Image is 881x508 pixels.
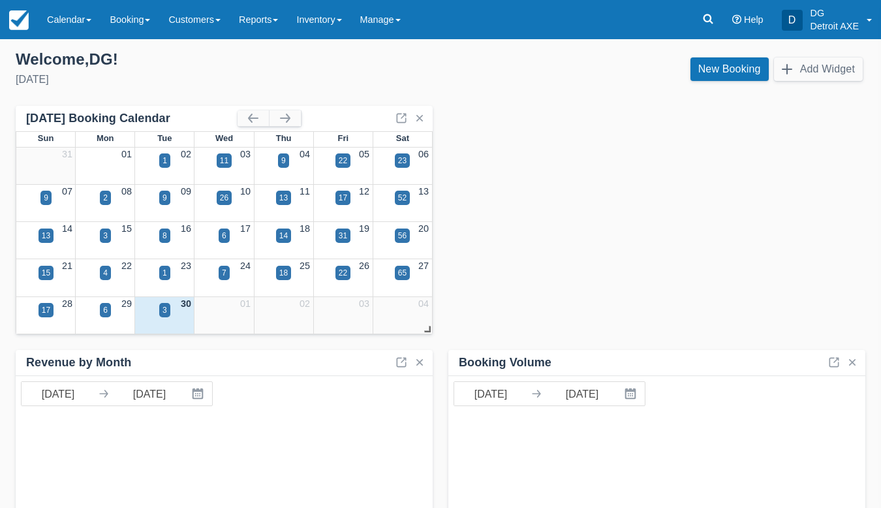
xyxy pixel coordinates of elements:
div: 22 [339,155,347,167]
a: 14 [62,223,72,234]
a: 28 [62,298,72,309]
div: 26 [220,192,228,204]
div: 4 [103,267,108,279]
div: 17 [339,192,347,204]
i: Help [732,15,741,24]
img: checkfront-main-nav-mini-logo.png [9,10,29,30]
a: 24 [240,261,251,271]
div: 14 [279,230,288,242]
div: 13 [279,192,288,204]
a: 08 [121,186,132,197]
span: Tue [157,133,172,143]
a: 11 [300,186,310,197]
a: 12 [359,186,369,197]
a: 04 [300,149,310,159]
div: 11 [220,155,228,167]
div: 1 [162,267,167,279]
div: 65 [398,267,407,279]
div: 6 [222,230,226,242]
a: 07 [62,186,72,197]
a: 10 [240,186,251,197]
div: 9 [44,192,48,204]
div: Booking Volume [459,355,551,370]
div: 31 [339,230,347,242]
a: 04 [418,298,429,309]
a: 19 [359,223,369,234]
div: 3 [103,230,108,242]
a: 30 [181,298,191,309]
a: 31 [62,149,72,159]
button: Add Widget [774,57,863,81]
div: 3 [162,304,167,316]
div: 17 [42,304,50,316]
div: 23 [398,155,407,167]
div: Revenue by Month [26,355,131,370]
a: 23 [181,261,191,271]
a: 29 [121,298,132,309]
a: 17 [240,223,251,234]
div: 15 [42,267,50,279]
input: End Date [113,382,186,405]
a: 20 [418,223,429,234]
div: 8 [162,230,167,242]
input: Start Date [454,382,527,405]
a: 18 [300,223,310,234]
div: 6 [103,304,108,316]
a: 01 [121,149,132,159]
div: 9 [281,155,286,167]
button: Interact with the calendar and add the check-in date for your trip. [186,382,212,405]
div: 18 [279,267,288,279]
span: Help [744,14,764,25]
a: 27 [418,261,429,271]
a: 03 [359,298,369,309]
a: 13 [418,186,429,197]
a: 21 [62,261,72,271]
div: 9 [162,192,167,204]
span: Mon [97,133,114,143]
span: Fri [337,133,348,143]
a: 02 [300,298,310,309]
a: 06 [418,149,429,159]
div: [DATE] Booking Calendar [26,111,238,126]
div: 56 [398,230,407,242]
div: Welcome , DG ! [16,50,430,69]
div: 13 [42,230,50,242]
a: 02 [181,149,191,159]
p: DG [811,7,859,20]
a: 05 [359,149,369,159]
span: Sat [396,133,409,143]
div: D [782,10,803,31]
span: Wed [215,133,233,143]
div: 22 [339,267,347,279]
div: 2 [103,192,108,204]
span: Sun [38,133,54,143]
a: 09 [181,186,191,197]
a: 03 [240,149,251,159]
button: Interact with the calendar and add the check-in date for your trip. [619,382,645,405]
div: 1 [162,155,167,167]
a: 25 [300,261,310,271]
div: [DATE] [16,72,430,87]
a: New Booking [690,57,769,81]
span: Thu [276,133,292,143]
a: 22 [121,261,132,271]
div: 7 [222,267,226,279]
div: 52 [398,192,407,204]
a: 26 [359,261,369,271]
a: 01 [240,298,251,309]
input: End Date [546,382,619,405]
input: Start Date [22,382,95,405]
p: Detroit AXE [811,20,859,33]
a: 15 [121,223,132,234]
a: 16 [181,223,191,234]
